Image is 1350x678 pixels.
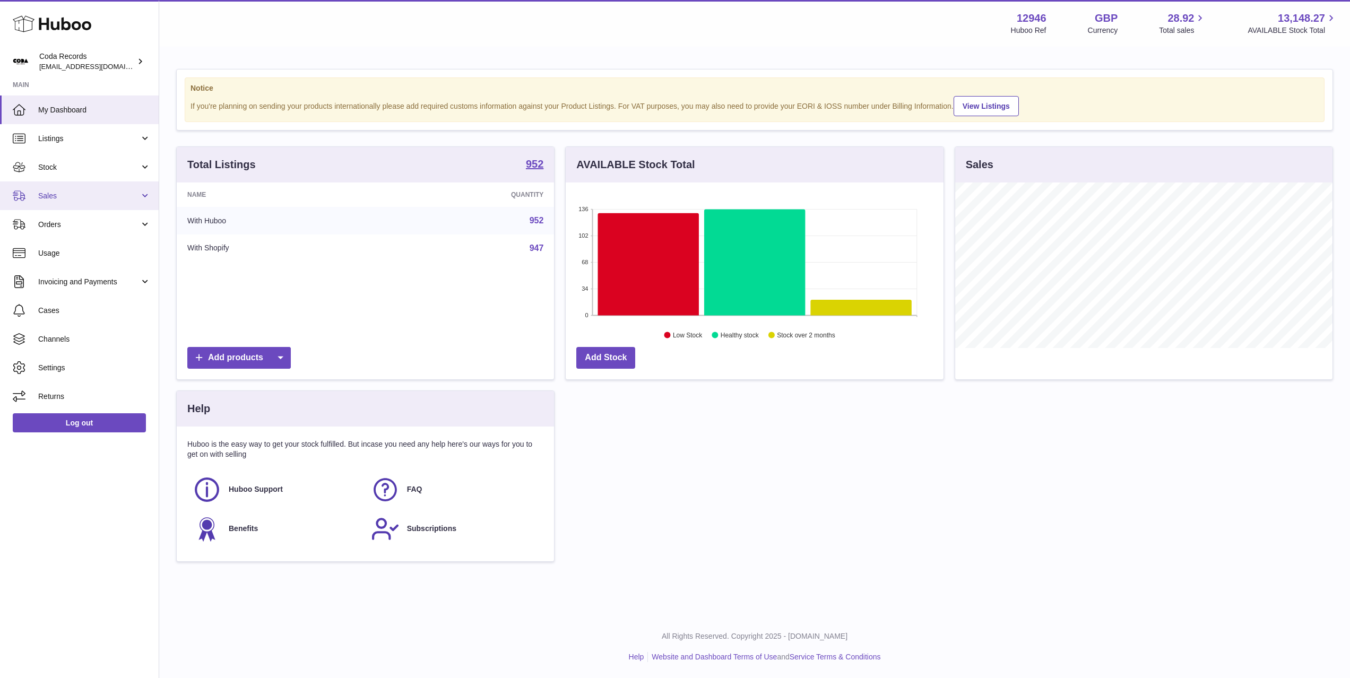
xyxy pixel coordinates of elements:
span: Cases [38,306,151,316]
text: 68 [582,259,589,265]
a: View Listings [954,96,1019,116]
div: Coda Records [39,51,135,72]
text: Stock over 2 months [777,332,835,339]
img: haz@pcatmedia.com [13,54,29,69]
span: Orders [38,220,140,230]
th: Quantity [380,182,555,207]
a: Subscriptions [371,515,539,543]
span: 13,148.27 [1278,11,1325,25]
a: FAQ [371,475,539,504]
a: Log out [13,413,146,432]
td: With Huboo [177,207,380,234]
span: My Dashboard [38,105,151,115]
a: Website and Dashboard Terms of Use [652,653,777,661]
span: Benefits [229,524,258,534]
span: FAQ [407,484,422,494]
div: Huboo Ref [1011,25,1046,36]
th: Name [177,182,380,207]
a: 947 [530,244,544,253]
a: Huboo Support [193,475,360,504]
span: Sales [38,191,140,201]
text: 102 [578,232,588,239]
span: AVAILABLE Stock Total [1248,25,1337,36]
a: 13,148.27 AVAILABLE Stock Total [1248,11,1337,36]
li: and [648,652,880,662]
span: 28.92 [1167,11,1194,25]
a: Benefits [193,515,360,543]
text: 34 [582,285,589,292]
h3: Help [187,402,210,416]
strong: GBP [1095,11,1118,25]
a: Add Stock [576,347,635,369]
a: 952 [526,159,543,171]
a: Service Terms & Conditions [790,653,881,661]
strong: 12946 [1017,11,1046,25]
div: Currency [1088,25,1118,36]
span: [EMAIL_ADDRESS][DOMAIN_NAME] [39,62,156,71]
span: Invoicing and Payments [38,277,140,287]
h3: Sales [966,158,993,172]
span: Total sales [1159,25,1206,36]
a: Add products [187,347,291,369]
text: Low Stock [673,332,703,339]
span: Channels [38,334,151,344]
p: Huboo is the easy way to get your stock fulfilled. But incase you need any help here's our ways f... [187,439,543,459]
a: Help [629,653,644,661]
span: Subscriptions [407,524,456,534]
div: If you're planning on sending your products internationally please add required customs informati... [191,94,1319,116]
text: 0 [585,312,589,318]
span: Listings [38,134,140,144]
a: 28.92 Total sales [1159,11,1206,36]
a: 952 [530,216,544,225]
p: All Rights Reserved. Copyright 2025 - [DOMAIN_NAME] [168,631,1342,641]
text: Healthy stock [721,332,759,339]
span: Usage [38,248,151,258]
span: Settings [38,363,151,373]
strong: 952 [526,159,543,169]
text: 136 [578,206,588,212]
span: Returns [38,392,151,402]
h3: Total Listings [187,158,256,172]
span: Stock [38,162,140,172]
h3: AVAILABLE Stock Total [576,158,695,172]
strong: Notice [191,83,1319,93]
td: With Shopify [177,234,380,262]
span: Huboo Support [229,484,283,494]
